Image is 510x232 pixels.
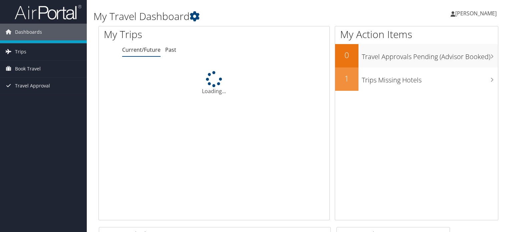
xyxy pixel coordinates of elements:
h1: My Action Items [335,27,498,41]
a: 0Travel Approvals Pending (Advisor Booked) [335,44,498,67]
a: 1Trips Missing Hotels [335,67,498,91]
a: Past [165,46,176,53]
a: Current/Future [122,46,161,53]
span: Book Travel [15,60,41,77]
h3: Trips Missing Hotels [362,72,498,85]
span: Dashboards [15,24,42,40]
h2: 1 [335,73,358,84]
span: Travel Approval [15,77,50,94]
span: [PERSON_NAME] [455,10,497,17]
h1: My Travel Dashboard [93,9,367,23]
div: Loading... [99,71,329,95]
h1: My Trips [104,27,228,41]
h2: 0 [335,49,358,61]
h3: Travel Approvals Pending (Advisor Booked) [362,49,498,61]
img: airportal-logo.png [15,4,81,20]
span: Trips [15,43,26,60]
a: [PERSON_NAME] [451,3,503,23]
